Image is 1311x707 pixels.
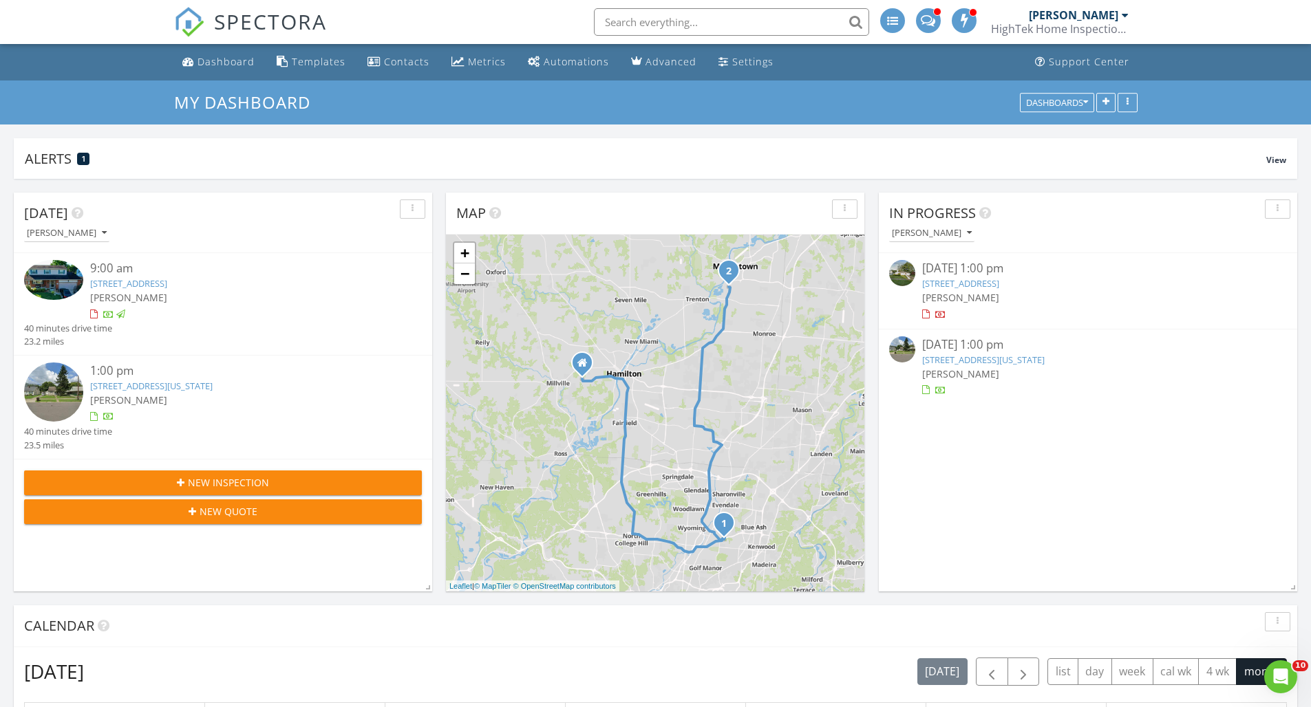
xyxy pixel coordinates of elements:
[1153,658,1200,685] button: cal wk
[889,260,915,286] img: streetview
[177,50,260,75] a: Dashboard
[362,50,435,75] a: Contacts
[90,362,389,380] div: 1:00 pm
[27,228,107,238] div: [PERSON_NAME]
[726,267,732,276] i: 2
[82,154,85,164] span: 1
[214,7,327,36] span: SPECTORA
[889,336,915,362] img: streetview
[1047,658,1078,685] button: list
[1026,98,1088,107] div: Dashboards
[24,657,84,685] h2: [DATE]
[646,55,696,68] div: Advanced
[889,204,976,222] span: In Progress
[24,224,109,243] button: [PERSON_NAME]
[198,55,255,68] div: Dashboard
[468,55,506,68] div: Metrics
[90,380,213,392] a: [STREET_ADDRESS][US_STATE]
[917,658,968,685] button: [DATE]
[24,362,422,452] a: 1:00 pm [STREET_ADDRESS][US_STATE] [PERSON_NAME] 40 minutes drive time 23.5 miles
[922,260,1254,277] div: [DATE] 1:00 pm
[90,260,389,277] div: 9:00 am
[174,19,327,47] a: SPECTORA
[1029,8,1118,22] div: [PERSON_NAME]
[976,657,1008,686] button: Previous month
[188,475,269,490] span: New Inspection
[513,582,616,590] a: © OpenStreetMap contributors
[446,580,619,592] div: |
[1264,660,1297,693] iframe: Intercom live chat
[724,523,732,531] div: 1146 Oldwick Dr, Reading, OH 45215
[25,149,1266,168] div: Alerts
[24,499,422,524] button: New Quote
[24,425,112,438] div: 40 minutes drive time
[174,7,204,37] img: The Best Home Inspection Software - Spectora
[24,616,94,635] span: Calendar
[732,55,774,68] div: Settings
[292,55,345,68] div: Templates
[1008,657,1040,686] button: Next month
[729,270,737,279] div: 2004 Minnesota St, Middletown, OH 45044
[24,362,83,422] img: streetview
[454,263,475,284] a: Zoom out
[90,393,167,406] span: [PERSON_NAME]
[454,243,475,263] a: Zoom in
[1198,658,1237,685] button: 4 wk
[713,50,779,75] a: Settings
[271,50,351,75] a: Templates
[24,260,83,300] img: 9350485%2Fcover_photos%2FUwYRrKxG0Dnqd5fgKJUY%2Fsmall.jpeg
[200,504,257,519] span: New Quote
[922,291,999,304] span: [PERSON_NAME]
[1236,658,1287,685] button: month
[474,582,511,590] a: © MapTiler
[449,582,472,590] a: Leaflet
[889,336,1287,398] a: [DATE] 1:00 pm [STREET_ADDRESS][US_STATE] [PERSON_NAME]
[1049,55,1129,68] div: Support Center
[594,8,869,36] input: Search everything...
[90,277,167,290] a: [STREET_ADDRESS]
[1292,660,1308,671] span: 10
[889,260,1287,321] a: [DATE] 1:00 pm [STREET_ADDRESS] [PERSON_NAME]
[522,50,615,75] a: Automations (Basic)
[922,277,999,290] a: [STREET_ADDRESS]
[24,470,422,495] button: New Inspection
[24,322,112,335] div: 40 minutes drive time
[24,204,68,222] span: [DATE]
[1078,658,1112,685] button: day
[1030,50,1135,75] a: Support Center
[24,335,112,348] div: 23.2 miles
[582,362,590,371] div: 79 Hanover Pl, Hamilton OH 45013
[1020,93,1094,112] button: Dashboards
[1111,658,1153,685] button: week
[922,353,1045,366] a: [STREET_ADDRESS][US_STATE]
[922,336,1254,353] div: [DATE] 1:00 pm
[24,260,422,348] a: 9:00 am [STREET_ADDRESS] [PERSON_NAME] 40 minutes drive time 23.2 miles
[24,439,112,452] div: 23.5 miles
[544,55,609,68] div: Automations
[174,91,322,113] a: My Dashboard
[922,367,999,380] span: [PERSON_NAME]
[991,22,1129,36] div: HighTek Home Inspections, LLC
[90,291,167,304] span: [PERSON_NAME]
[889,224,974,243] button: [PERSON_NAME]
[892,228,972,238] div: [PERSON_NAME]
[721,519,727,529] i: 1
[446,50,511,75] a: Metrics
[384,55,429,68] div: Contacts
[456,204,486,222] span: Map
[626,50,702,75] a: Advanced
[1266,154,1286,166] span: View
